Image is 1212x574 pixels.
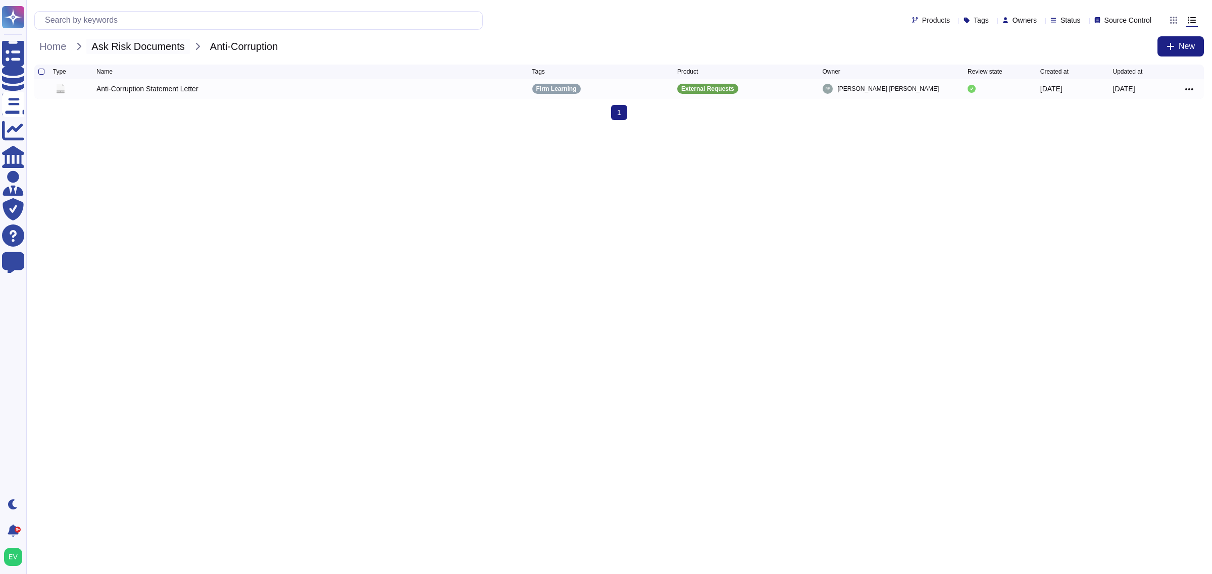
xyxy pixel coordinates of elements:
[86,39,190,54] span: Ask Risk Documents
[823,84,833,94] img: user
[53,69,66,75] span: Type
[1157,36,1204,56] button: New
[2,546,29,568] button: user
[532,69,545,75] span: Tags
[1179,42,1195,50] span: New
[838,84,939,94] span: [PERSON_NAME] [PERSON_NAME]
[922,17,950,24] span: Products
[1040,84,1063,94] div: [DATE]
[15,527,21,533] div: 9+
[536,86,577,92] p: Firm Learning
[1113,84,1135,94] div: [DATE]
[677,69,698,75] span: Product
[96,84,198,94] div: Anti-Corruption Statement Letter
[1113,69,1143,75] span: Updated at
[611,105,627,120] span: 1
[40,12,482,29] input: Search by keywords
[1040,69,1069,75] span: Created at
[681,86,734,92] p: External Requests
[4,548,22,566] img: user
[1104,17,1151,24] span: Source Control
[96,69,113,75] span: Name
[1013,17,1037,24] span: Owners
[823,69,840,75] span: Owner
[34,39,71,54] span: Home
[974,17,989,24] span: Tags
[205,39,283,54] span: Anti-Corruption
[1060,17,1081,24] span: Status
[968,69,1002,75] span: Review state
